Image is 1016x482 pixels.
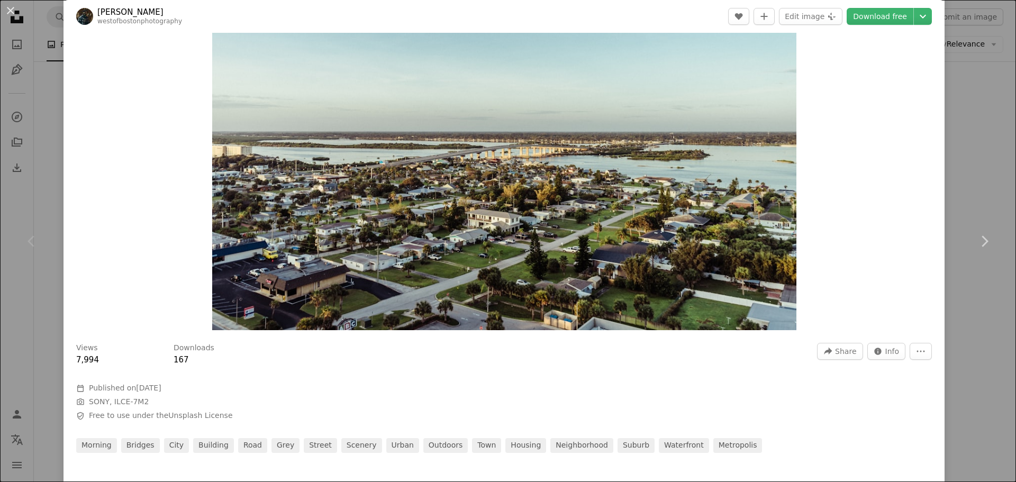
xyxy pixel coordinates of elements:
[952,190,1016,292] a: Next
[659,438,709,453] a: waterfront
[89,411,233,421] span: Free to use under the
[304,438,337,453] a: street
[97,7,182,17] a: [PERSON_NAME]
[885,343,900,359] span: Info
[505,438,546,453] a: housing
[76,438,117,453] a: morning
[164,438,189,453] a: city
[174,355,189,365] span: 167
[76,355,99,365] span: 7,994
[618,438,655,453] a: suburb
[121,438,160,453] a: bridges
[271,438,300,453] a: grey
[472,438,501,453] a: town
[76,343,98,353] h3: Views
[847,8,913,25] a: Download free
[341,438,382,453] a: scenery
[779,8,842,25] button: Edit image
[168,411,232,420] a: Unsplash License
[835,343,856,359] span: Share
[713,438,763,453] a: metropolis
[89,384,161,392] span: Published on
[386,438,419,453] a: urban
[174,343,214,353] h3: Downloads
[76,8,93,25] img: Go to Dustin Romeiro's profile
[193,438,234,453] a: building
[754,8,775,25] button: Add to Collection
[238,438,267,453] a: road
[817,343,863,360] button: Share this image
[910,343,932,360] button: More Actions
[867,343,906,360] button: Stats about this image
[89,397,149,407] button: SONY, ILCE-7M2
[136,384,161,392] time: March 14, 2021 at 3:35:24 AM GMT+8
[728,8,749,25] button: Like
[423,438,468,453] a: outdoors
[97,17,182,25] a: westofbostonphotography
[550,438,613,453] a: neighborhood
[914,8,932,25] button: Choose download size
